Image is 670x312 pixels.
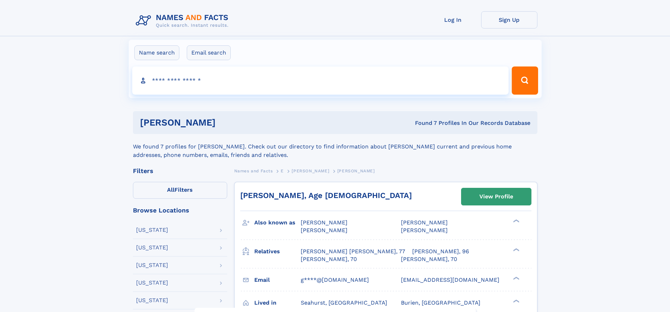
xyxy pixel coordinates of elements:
span: [PERSON_NAME] [301,219,347,226]
a: E [281,166,284,175]
a: [PERSON_NAME] [PERSON_NAME], 77 [301,248,405,255]
div: View Profile [479,189,513,205]
div: ❯ [511,276,520,280]
label: Email search [187,45,231,60]
div: We found 7 profiles for [PERSON_NAME]. Check out our directory to find information about [PERSON_... [133,134,537,159]
span: E [281,168,284,173]
div: ❯ [511,219,520,223]
h3: Email [254,274,301,286]
div: [US_STATE] [136,245,168,250]
h3: Also known as [254,217,301,229]
a: Log In [425,11,481,28]
div: ❯ [511,247,520,252]
div: Found 7 Profiles In Our Records Database [315,119,530,127]
span: [PERSON_NAME] [301,227,347,234]
div: [US_STATE] [136,227,168,233]
span: Seahurst, [GEOGRAPHIC_DATA] [301,299,387,306]
span: [PERSON_NAME] [337,168,375,173]
div: [US_STATE] [136,280,168,286]
a: [PERSON_NAME], 96 [412,248,469,255]
span: Burien, [GEOGRAPHIC_DATA] [401,299,480,306]
div: Browse Locations [133,207,227,214]
img: Logo Names and Facts [133,11,234,30]
span: [PERSON_NAME] [292,168,329,173]
div: [US_STATE] [136,298,168,303]
h1: [PERSON_NAME] [140,118,315,127]
div: [US_STATE] [136,262,168,268]
a: [PERSON_NAME], 70 [401,255,457,263]
h3: Relatives [254,246,301,257]
div: ❯ [511,299,520,303]
input: search input [132,66,509,95]
a: [PERSON_NAME], 70 [301,255,357,263]
label: Name search [134,45,179,60]
span: [PERSON_NAME] [401,219,448,226]
a: View Profile [461,188,531,205]
span: All [167,186,174,193]
a: Names and Facts [234,166,273,175]
a: Sign Up [481,11,537,28]
a: [PERSON_NAME] [292,166,329,175]
a: [PERSON_NAME], Age [DEMOGRAPHIC_DATA] [240,191,412,200]
button: Search Button [512,66,538,95]
h3: Lived in [254,297,301,309]
label: Filters [133,182,227,199]
span: [EMAIL_ADDRESS][DOMAIN_NAME] [401,276,499,283]
div: Filters [133,168,227,174]
span: [PERSON_NAME] [401,227,448,234]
